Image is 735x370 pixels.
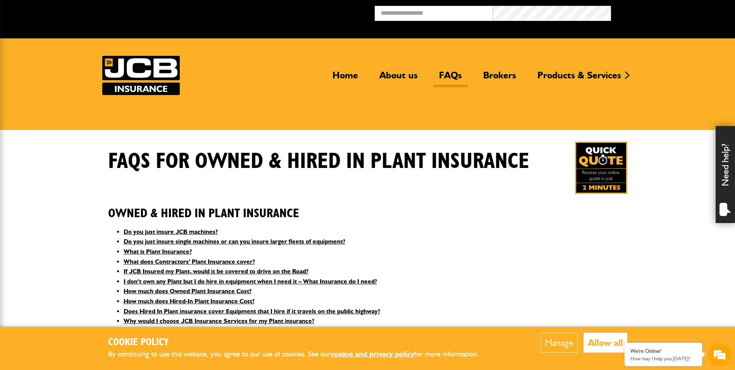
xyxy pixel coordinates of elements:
a: cookie and privacy policy [331,349,414,358]
a: What does Contractors’ Plant Insurance cover? [124,258,255,265]
button: Allow all [584,333,627,353]
a: I don’t own any Plant but I do hire in equipment when I need it – What Insurance do I need? [124,278,377,285]
a: JCB Insurance Services [102,56,180,95]
a: What is Plant Insurance? [124,248,192,255]
a: Do you just insure JCB machines? [124,228,218,235]
a: Get your insurance quote in just 2-minutes [575,142,627,194]
h2: Cookie Policy [108,337,492,349]
a: About us [374,69,423,87]
div: We're Online! [630,348,696,354]
div: Need help? [716,126,735,223]
img: Quick Quote [575,142,627,194]
a: Brokers [477,69,522,87]
p: By continuing to use this website, you agree to our use of cookies. See our for more information. [108,348,492,360]
h1: FAQS for Owned & Hired In Plant Insurance [108,149,529,175]
a: Does Hired In Plant insurance cover Equipment that I hire if it travels on the public highway? [124,308,380,315]
h2: Owned & Hired In Plant Insurance [108,194,627,221]
a: FAQs [433,69,468,87]
button: Manage [540,333,578,353]
a: Do you just insure single machines or can you insure larger fleets of equipment? [124,238,345,245]
img: JCB Insurance Services logo [102,56,180,95]
button: Broker Login [611,6,729,18]
a: How much does Owned Plant Insurance Cost? [124,287,251,295]
a: Products & Services [532,69,627,87]
p: How may I help you today? [630,356,696,361]
a: If JCB Insured my Plant, would it be covered to drive on the Road? [124,268,308,275]
a: How much does Hired-In Plant Insurance Cost? [124,297,255,305]
a: Why would I choose JCB Insurance Services for my Plant insurance? [124,317,314,325]
a: Home [327,69,364,87]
